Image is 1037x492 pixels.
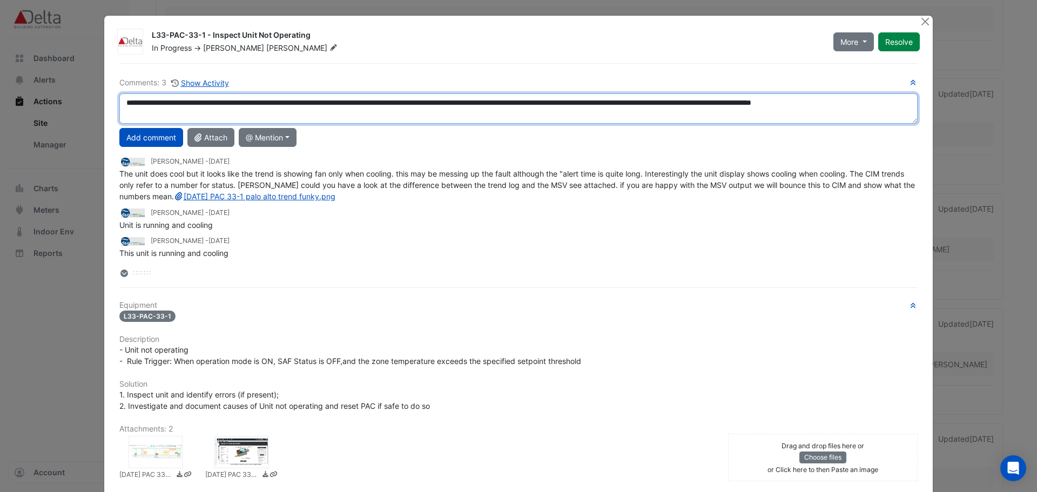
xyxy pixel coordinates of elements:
[878,32,920,51] button: Resolve
[119,311,176,322] span: L33-PAC-33-1
[919,16,931,27] button: Close
[119,169,917,201] span: The unit does cool but it looks like the trend is showing fan only when cooling. this may be mess...
[782,442,864,450] small: Drag and drop files here or
[184,470,192,481] a: Copy link to clipboard
[119,128,183,147] button: Add comment
[833,32,874,51] button: More
[767,466,878,474] small: or Click here to then Paste an image
[1000,455,1026,481] div: Open Intercom Messenger
[208,208,230,217] span: 2025-09-17 12:58:34
[239,128,297,147] button: @ Mention
[208,157,230,165] span: 2025-09-17 13:28:46
[119,207,146,219] img: D&E Air Conditioning
[151,236,230,246] small: [PERSON_NAME] -
[118,37,143,48] img: Delta Building Automation
[119,248,228,258] span: This unit is running and cooling
[119,301,918,310] h6: Equipment
[171,77,230,89] button: Show Activity
[119,77,230,89] div: Comments: 3
[129,436,183,468] div: 2025-09-17 PAC 33-1 palo alto trend funky.png
[119,390,430,410] span: 1. Inspect unit and identify errors (if present); 2. Investigate and document causes of Unit not ...
[151,208,230,218] small: [PERSON_NAME] -
[119,235,146,247] img: D&E Air Conditioning
[119,380,918,389] h6: Solution
[187,128,234,147] button: Attach
[261,470,270,481] a: Download
[119,156,146,168] img: D&E Air Conditioning
[208,237,230,245] span: 2025-09-17 12:57:09
[799,451,846,463] button: Choose files
[119,220,213,230] span: Unit is running and cooling
[119,470,173,481] small: 2025-09-17 PAC 33-1 palo alto trend funky.png
[270,470,278,481] a: Copy link to clipboard
[119,424,918,434] h6: Attachments: 2
[151,157,230,166] small: [PERSON_NAME] -
[119,335,918,344] h6: Description
[119,269,129,277] fa-layers: More
[194,43,201,52] span: ->
[119,345,581,366] span: - Unit not operating - Rule Trigger: When operation mode is ON, SAF Status is OFF,and the zone te...
[176,470,184,481] a: Download
[266,43,340,53] span: [PERSON_NAME]
[174,192,335,201] a: [DATE] PAC 33-1 palo alto trend funky.png
[840,36,858,48] span: More
[214,436,268,468] div: 2025-09-17 PAC 33-1 palo alto running.png
[203,43,264,52] span: [PERSON_NAME]
[152,43,192,52] span: In Progress
[152,30,820,43] div: L33-PAC-33-1 - Inspect Unit Not Operating
[205,470,259,481] small: 2025-09-17 PAC 33-1 palo alto running.png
